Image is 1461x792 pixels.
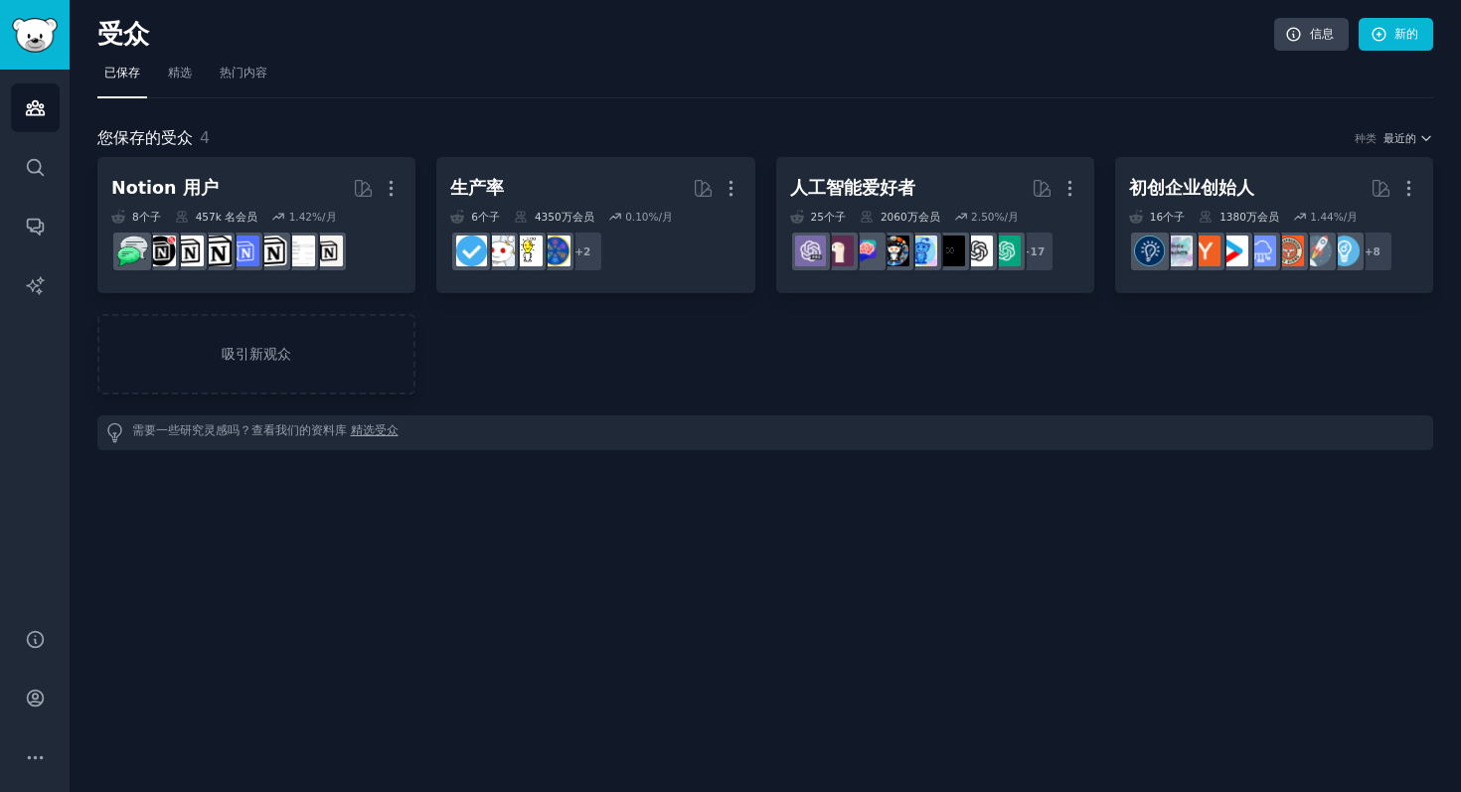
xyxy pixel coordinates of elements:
[851,236,882,266] img: ChatGPTPromptGenius
[450,178,504,198] font: 生产率
[222,346,291,362] font: 吸引新观众
[1394,27,1418,41] font: 新的
[1355,132,1377,144] font: 种类
[811,211,824,223] font: 25
[879,236,909,266] img: 艾艺术
[284,236,315,266] img: Notion模板
[583,245,590,257] font: 2
[881,211,918,223] font: 2060万
[1129,178,1254,198] font: 初创企业创始人
[649,211,674,223] font: %/月
[256,236,287,266] img: 概念创作
[1310,27,1334,41] font: 信息
[351,422,399,443] a: 精选受众
[1245,236,1276,266] img: 软件即服务
[132,211,139,223] font: 8
[1134,236,1165,266] img: 创业
[1329,236,1360,266] img: 企业家
[971,211,994,223] font: 2.50
[104,66,140,79] font: 已保存
[574,245,583,257] font: +
[1031,245,1046,257] font: 17
[918,211,940,223] font: 会员
[97,19,149,49] font: 受众
[1365,245,1374,257] font: +
[1310,211,1333,223] font: 1.44
[200,128,210,147] font: 4
[436,157,754,293] a: 生产率6个子​4350万会员0.10%/月+2生活小贴士生活窍门生产率严守纪律
[776,157,1094,293] a: 人工智能爱好者25个子​2060万会员2.50%/月+17ChatGPTOpenAI人工智能人造的艾艺术ChatGPTPromptGenius本地LLaMAChatGPTPro
[111,178,219,198] font: Notion 用户
[535,211,572,223] font: 4350万
[168,66,192,79] font: 精选
[196,211,236,223] font: 457k 名
[934,236,965,266] img: 人工智能
[512,236,543,266] img: 生活窍门
[484,236,515,266] img: 生产率
[213,58,274,98] a: 热门内容
[1217,236,1248,266] img: 启动
[312,211,337,223] font: %/月
[906,236,937,266] img: 人造的
[97,58,147,98] a: 已保存
[161,58,199,98] a: 精选
[823,236,854,266] img: 本地LLaMA
[990,236,1021,266] img: ChatGPT
[97,314,415,395] a: 吸引新观众
[236,211,257,223] font: 会员
[201,236,232,266] img: NotionGeeks
[456,236,487,266] img: 严守纪律
[1274,18,1349,52] a: 信息
[312,236,343,266] img: 概念
[1334,211,1359,223] font: %/月
[572,211,594,223] font: 会员
[12,18,58,53] img: GummySearch 徽标
[824,211,846,223] font: 个子
[1162,236,1193,266] img: 独立黑客
[97,128,193,147] font: 您保存的受众
[117,236,148,266] img: NotionPromote
[1383,131,1434,145] button: 最近的
[795,236,826,266] img: ChatGPTPro
[540,236,570,266] img: 生活小贴士
[289,211,312,223] font: 1.42
[471,211,478,223] font: 6
[1383,132,1416,144] font: 最近的
[97,157,415,293] a: Notion 用户8个子​457k 名会员1.42%/月概念Notion模板概念创作免费概念模板NotionGeeksAskNotion最佳概念模板NotionPromote
[1273,236,1304,266] img: 创业者同行
[1219,211,1257,223] font: 1380万
[1150,211,1163,223] font: 16
[220,66,267,79] font: 热门内容
[1190,236,1220,266] img: ycombinator
[1257,211,1279,223] font: 会员
[625,211,648,223] font: 0.10
[351,423,399,437] font: 精选受众
[1359,18,1433,52] a: 新的
[145,236,176,266] img: 最佳概念模板
[962,236,993,266] img: OpenAI
[995,211,1020,223] font: %/月
[173,236,204,266] img: AskNotion
[132,423,347,437] font: 需要一些研究灵感吗？查看我们的资料库
[1301,236,1332,266] img: 初创企业
[139,211,161,223] font: 个子
[229,236,259,266] img: 免费概念模板
[1374,245,1380,257] font: 8
[1163,211,1185,223] font: 个子
[478,211,500,223] font: 个子
[790,178,915,198] font: 人工智能爱好者
[1115,157,1433,293] a: 初创企业创始人16个子​1380万会员1.44%/月+8企业家初创企业创业者同行软件即服务启动ycombinator独立黑客创业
